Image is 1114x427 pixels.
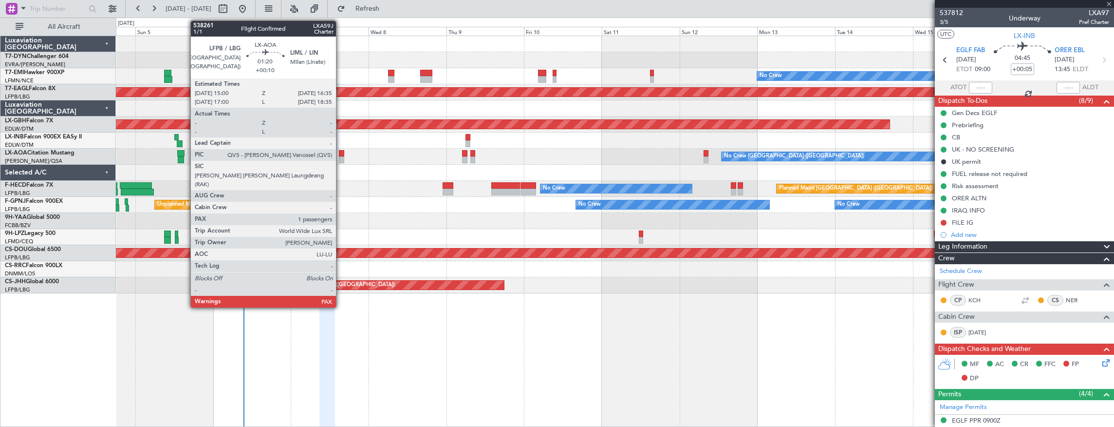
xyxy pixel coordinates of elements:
div: Fri 10 [524,27,602,36]
div: Wed 8 [369,27,446,36]
div: Mon 6 [213,27,291,36]
span: 13:45 [1055,65,1070,75]
a: LFPB/LBG [5,254,30,261]
span: ORER EBL [1055,46,1085,56]
span: All Aircraft [25,23,103,30]
a: 9H-LPZLegacy 500 [5,231,56,236]
div: FILE IG [952,218,973,227]
span: T7-EAGL [5,86,29,92]
a: EDLW/DTM [5,125,34,133]
div: IRAQ INFO [952,206,985,214]
div: CP [950,295,966,306]
div: Risk assessment [952,182,999,190]
span: T7-EMI [5,70,24,76]
a: [DATE] [968,328,990,337]
div: No Crew [GEOGRAPHIC_DATA] ([GEOGRAPHIC_DATA]) [724,149,864,164]
div: Wed 15 [913,27,991,36]
span: 09:00 [975,65,990,75]
a: F-HECDFalcon 7X [5,182,53,188]
a: DNMM/LOS [5,270,35,277]
span: LX-AOA [5,150,27,156]
span: 537812 [940,8,963,18]
span: Leg Information [938,241,987,252]
div: Prebriefing [952,121,984,129]
span: F-HECD [5,182,26,188]
button: Refresh [333,1,391,17]
a: KCH [968,296,990,305]
span: 9H-YAA [5,214,27,220]
a: LFPB/LBG [5,93,30,100]
span: [DATE] - [DATE] [166,4,211,13]
input: Trip Number [30,1,86,16]
div: CS [1047,295,1063,306]
span: LX-INB [5,134,24,140]
div: Thu 9 [446,27,524,36]
a: T7-EAGLFalcon 8X [5,86,56,92]
a: 9H-YAAGlobal 5000 [5,214,60,220]
div: Underway [1009,13,1040,23]
span: Flight Crew [938,279,974,291]
span: Dispatch To-Dos [938,96,987,107]
span: CS-JHH [5,279,26,285]
span: [DATE] [956,55,976,65]
div: Planned Maint [GEOGRAPHIC_DATA] ([GEOGRAPHIC_DATA]) [241,278,395,292]
span: FP [1072,360,1079,369]
div: Add new [951,231,1109,239]
div: UK permit [952,157,981,166]
a: LX-AOACitation Mustang [5,150,74,156]
a: LX-GBHFalcon 7X [5,118,53,124]
a: CS-RRCFalcon 900LX [5,263,62,269]
span: CR [1020,360,1028,369]
div: No Crew [578,197,601,212]
a: T7-EMIHawker 900XP [5,70,64,76]
button: UTC [937,30,954,39]
div: EGLF PPR 0900Z [952,416,1001,425]
span: ATOT [950,83,966,93]
span: Crew [938,253,955,264]
a: Manage Permits [940,403,987,412]
span: MF [970,360,979,369]
a: LX-INBFalcon 900EX EASy II [5,134,82,140]
a: LFPB/LBG [5,286,30,293]
a: LFPB/LBG [5,190,30,197]
div: UK - NO SCREENING [952,145,1014,154]
div: Sun 5 [135,27,213,36]
a: F-GPNJFalcon 900EX [5,198,63,204]
span: 3/5 [940,18,963,26]
a: LFPB/LBG [5,206,30,213]
span: Refresh [347,5,388,12]
a: EVRA/[PERSON_NAME] [5,61,65,68]
div: No Crew [837,197,860,212]
a: LFMD/CEQ [5,238,33,245]
div: Unplanned Maint [GEOGRAPHIC_DATA] ([GEOGRAPHIC_DATA]) [157,197,317,212]
a: T7-DYNChallenger 604 [5,54,69,59]
div: Sat 11 [602,27,680,36]
a: NER [1066,296,1088,305]
div: Tue 7 [291,27,369,36]
a: EDLW/DTM [5,141,34,149]
span: F-GPNJ [5,198,26,204]
span: EGLF FAB [956,46,985,56]
div: No Crew [543,181,565,196]
button: All Aircraft [11,19,106,35]
a: CS-JHHGlobal 6000 [5,279,59,285]
div: Mon 13 [757,27,835,36]
div: [DATE] [118,19,134,28]
span: LX-GBH [5,118,26,124]
div: ORER ALTN [952,194,986,202]
span: (4/4) [1079,388,1093,399]
span: Pref Charter [1079,18,1109,26]
span: CS-RRC [5,263,26,269]
a: FCBB/BZV [5,222,31,229]
span: LXA97 [1079,8,1109,18]
div: No Crew [760,69,782,83]
span: T7-DYN [5,54,27,59]
div: CB [952,133,960,141]
div: FUEL release not required [952,170,1027,178]
div: Sun 12 [680,27,758,36]
a: [PERSON_NAME]/QSA [5,157,62,165]
span: (8/9) [1079,96,1093,106]
span: Permits [938,389,961,400]
span: 04:45 [1015,54,1030,63]
span: ETOT [956,65,972,75]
